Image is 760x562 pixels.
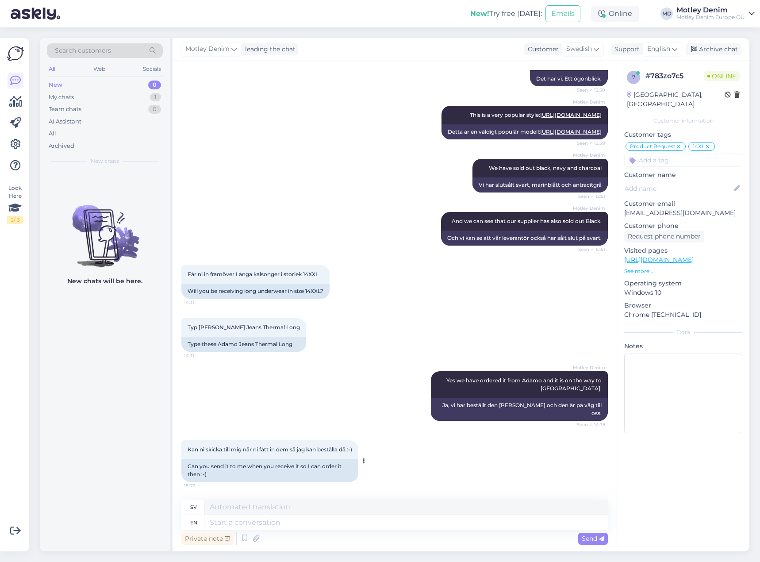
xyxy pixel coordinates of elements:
[676,14,745,21] div: Motley Denim Europe OÜ
[55,46,111,55] span: Search customers
[181,533,234,545] div: Private note
[49,105,81,114] div: Team chats
[40,189,170,269] img: No chats
[489,165,602,171] span: We have sold out black, navy and charcoal
[624,221,742,231] p: Customer phone
[624,301,742,310] p: Browser
[572,140,605,146] span: Seen ✓ 12:50
[704,71,740,81] span: Online
[572,421,605,428] span: Seen ✓ 14:38
[624,328,742,336] div: Extra
[572,193,605,200] span: Seen ✓ 12:51
[591,6,639,22] div: Online
[67,277,142,286] p: New chats will be here.
[611,45,640,54] div: Support
[472,177,608,192] div: Vi har slutsålt svart, marinblått och antracitgrå
[148,81,161,89] div: 0
[676,7,755,21] a: Motley DenimMotley Denim Europe OÜ
[624,117,742,125] div: Customer information
[188,271,319,277] span: Får ni in framöver Långa kalsonger i storlek 14XXL
[645,71,704,81] div: # 783zo7c5
[181,337,306,352] div: Type these Adamo Jeans Thermal Long
[242,45,296,54] div: leading the chat
[190,515,197,530] div: en
[624,310,742,319] p: Chrome [TECHNICAL_ID]
[188,446,352,453] span: Kan ni skicka till mig när ni fått in dem så jag kan beställa då :-)
[624,342,742,351] p: Notes
[624,267,742,275] p: See more ...
[582,535,604,543] span: Send
[49,129,56,138] div: All
[150,93,161,102] div: 1
[185,44,230,54] span: Motley Denim
[572,364,605,371] span: Motley Denim
[431,398,608,421] div: Ja, vi har beställt den [PERSON_NAME] och den är på väg till oss.
[446,377,603,392] span: Yes we have ordered it from Adamo and it is on the way to [GEOGRAPHIC_DATA].
[572,152,605,158] span: Motley Denim
[624,199,742,208] p: Customer email
[676,7,745,14] div: Motley Denim
[624,170,742,180] p: Customer name
[49,117,81,126] div: AI Assistant
[566,44,592,54] span: Swedish
[7,45,24,62] img: Askly Logo
[624,279,742,288] p: Operating system
[572,99,605,105] span: Motley Denim
[624,231,704,243] div: Request phone number
[470,8,542,19] div: Try free [DATE]:
[470,9,489,18] b: New!
[188,324,300,331] span: Typ [PERSON_NAME] Jeans Thermal Long
[540,128,602,135] a: [URL][DOMAIN_NAME]
[686,43,741,55] div: Archive chat
[630,144,676,149] span: Product Request
[693,144,705,149] span: 14XL
[47,63,57,75] div: All
[181,284,330,299] div: Will you be receiving long underwear in size 14XXL?
[441,124,608,139] div: Detta är en väldigt populär modell:
[181,459,358,482] div: Can you send it to me when you receive it so I can order it then :-)
[660,8,673,20] div: MD
[49,93,74,102] div: My chats
[624,288,742,297] p: Windows 10
[632,74,635,81] span: 7
[624,130,742,139] p: Customer tags
[49,142,74,150] div: Archived
[627,90,725,109] div: [GEOGRAPHIC_DATA], [GEOGRAPHIC_DATA]
[184,482,217,489] span: 15:07
[624,246,742,255] p: Visited pages
[572,246,605,253] span: Seen ✓ 12:51
[540,112,602,118] a: [URL][DOMAIN_NAME]
[625,184,732,193] input: Add name
[92,63,107,75] div: Web
[624,256,694,264] a: [URL][DOMAIN_NAME]
[49,81,62,89] div: New
[624,154,742,167] input: Add a tag
[572,205,605,212] span: Motley Denim
[7,184,23,224] div: Look Here
[524,45,559,54] div: Customer
[184,352,217,359] span: 14:31
[452,218,602,224] span: And we can see that our supplier has also sold out Black.
[7,216,23,224] div: 2 / 3
[91,157,119,165] span: New chats
[141,63,163,75] div: Socials
[190,500,197,515] div: sv
[572,87,605,93] span: Seen ✓ 12:50
[148,105,161,114] div: 0
[530,71,608,86] div: Det har vi. Ett ögonblick.
[470,112,602,118] span: This is a very popular style:
[441,231,608,246] div: Och vi kan se att vår leverantör också har sålt slut på svart.
[647,44,670,54] span: English
[545,5,580,22] button: Emails
[184,299,217,306] span: 14:31
[624,208,742,218] p: [EMAIL_ADDRESS][DOMAIN_NAME]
